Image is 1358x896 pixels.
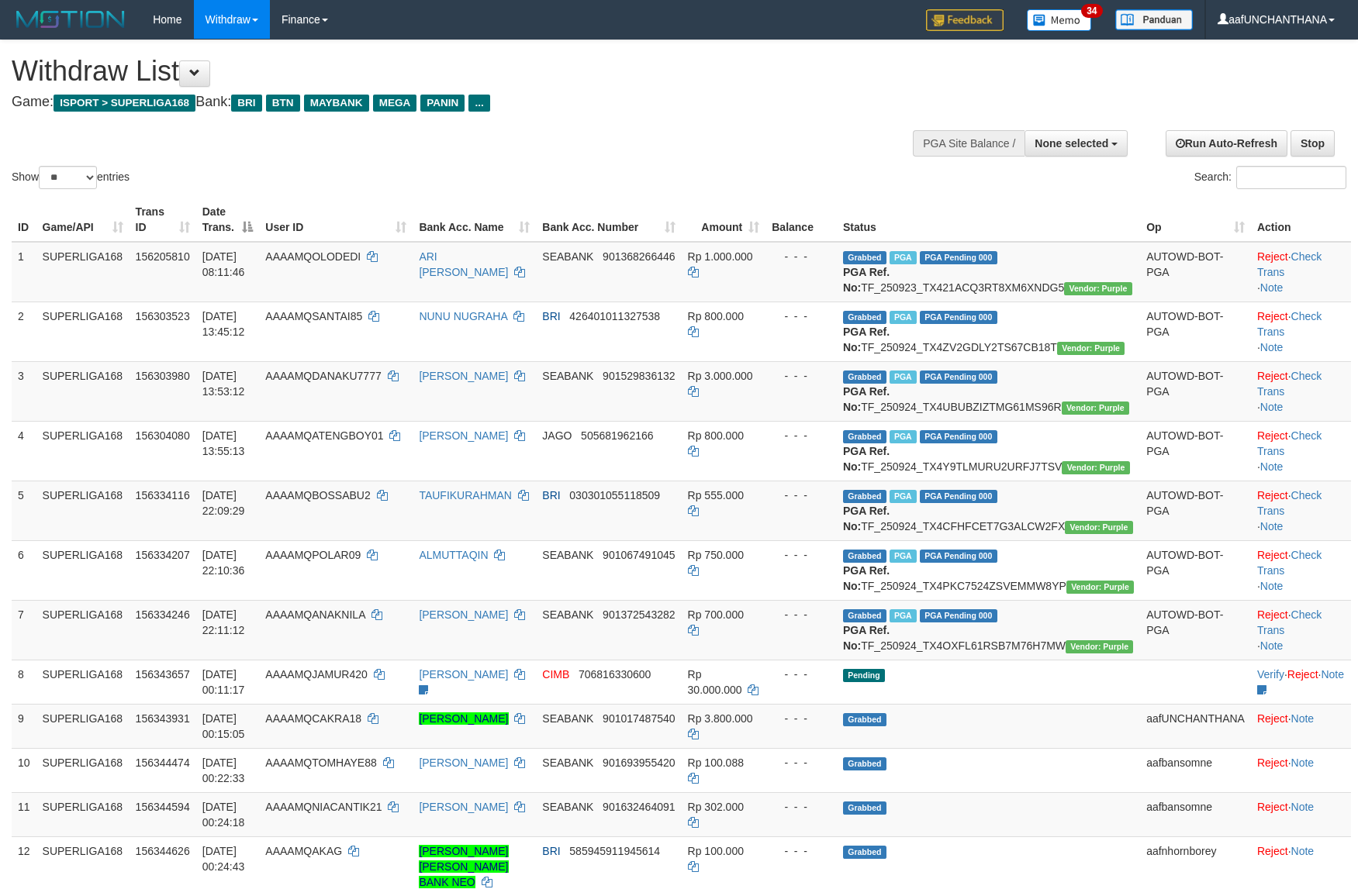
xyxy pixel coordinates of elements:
[688,756,744,769] span: Rp 100.088
[1257,489,1288,501] a: Reject
[12,8,130,31] img: MOTION_logo.png
[413,198,536,242] th: Bank Acc. Name: activate to sort column ascending
[843,445,890,473] b: PGA Ref. No:
[1291,130,1335,157] a: Stop
[54,95,195,112] span: ISPORT > SUPERLIGA168
[542,608,593,621] span: SEABANK
[688,250,753,263] span: Rp 1.000.000
[202,756,245,784] span: [DATE] 00:22:33
[843,311,886,324] span: Grabbed
[542,549,593,561] span: SEABANK
[920,251,997,264] span: PGA Pending
[542,668,569,681] span: CIMB
[36,748,130,792] td: SUPERLIGA168
[1260,281,1284,294] a: Note
[1115,9,1193,30] img: panduan.png
[468,95,489,112] span: ...
[136,668,190,681] span: 156343657
[1291,756,1315,769] a: Note
[920,609,997,622] span: PGA Pending
[1287,668,1318,681] a: Reject
[843,757,886,770] span: Grabbed
[772,428,831,443] div: - - -
[765,198,837,242] th: Balance
[890,311,917,324] span: Marked by aafsoumeymey
[1260,401,1284,413] a: Note
[542,756,593,769] span: SEABANK
[202,712,245,740] span: [DATE] 00:15:05
[419,250,508,278] a: ARI [PERSON_NAME]
[304,95,369,112] span: MAYBANK
[926,9,1004,31] img: Feedback.jpg
[1194,166,1346,189] label: Search:
[581,429,653,442] span: Copy 505681962166 to clipboard
[12,242,36,302] td: 1
[688,668,742,696] span: Rp 30.000.000
[772,711,831,726] div: - - -
[603,250,675,263] span: Copy 901368266446 to clipboard
[1257,549,1288,561] a: Reject
[1027,9,1092,31] img: Button%20Memo.svg
[1257,370,1322,398] a: Check Trans
[1251,361,1351,421] td: · ·
[202,668,245,696] span: [DATE] 00:11:17
[1257,489,1322,517] a: Check Trans
[1066,581,1134,594] span: Vendor URL: https://trx4.1velocity.biz
[843,550,886,563] span: Grabbed
[688,549,744,561] span: Rp 750.000
[1257,310,1322,338] a: Check Trans
[36,600,130,660] td: SUPERLIGA168
[419,801,508,813] a: [PERSON_NAME]
[837,600,1140,660] td: TF_250924_TX4OXFL61RSB7M76H7MW
[890,251,917,264] span: Marked by aafchhiseyha
[419,845,508,888] a: [PERSON_NAME] [PERSON_NAME] BANK NEO
[1081,4,1102,18] span: 34
[1257,756,1288,769] a: Reject
[1291,845,1315,857] a: Note
[373,95,417,112] span: MEGA
[1291,712,1315,725] a: Note
[265,549,361,561] span: AAAAMQPOLAR09
[1140,361,1251,421] td: AUTOWD-BOT-PGA
[419,608,508,621] a: [PERSON_NAME]
[1140,600,1251,660] td: AUTOWD-BOT-PGA
[259,198,413,242] th: User ID: activate to sort column ascending
[265,429,383,442] span: AAAAMQATENGBOY01
[542,370,593,382] span: SEABANK
[202,549,245,577] span: [DATE] 22:10:36
[843,385,890,413] b: PGA Ref. No:
[1257,549,1322,577] a: Check Trans
[843,801,886,815] span: Grabbed
[843,624,890,652] b: PGA Ref. No:
[419,756,508,769] a: [PERSON_NAME]
[1260,460,1284,473] a: Note
[1251,540,1351,600] td: · ·
[579,668,651,681] span: Copy 706816330600 to clipboard
[843,370,886,384] span: Grabbed
[772,488,831,503] div: - - -
[1066,640,1133,653] span: Vendor URL: https://trx4.1velocity.biz
[688,489,744,501] span: Rp 555.000
[542,489,560,501] span: BRI
[12,481,36,540] td: 5
[1257,250,1322,278] a: Check Trans
[12,660,36,704] td: 8
[920,490,997,503] span: PGA Pending
[1260,520,1284,532] a: Note
[837,361,1140,421] td: TF_250924_TX4UBUBZIZTMG61MS96R
[603,801,675,813] span: Copy 901632464091 to clipboard
[36,704,130,748] td: SUPERLIGA168
[542,845,560,857] span: BRI
[1251,302,1351,361] td: · ·
[1140,242,1251,302] td: AUTOWD-BOT-PGA
[837,481,1140,540] td: TF_250924_TX4CFHFCET7G3ALCW2FX
[772,607,831,622] div: - - -
[843,490,886,503] span: Grabbed
[1257,668,1284,681] a: Verify
[1057,342,1125,355] span: Vendor URL: https://trx4.1velocity.biz
[12,361,36,421] td: 3
[12,56,890,87] h1: Withdraw List
[1236,166,1346,189] input: Search:
[772,843,831,859] div: - - -
[843,326,890,353] b: PGA Ref. No:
